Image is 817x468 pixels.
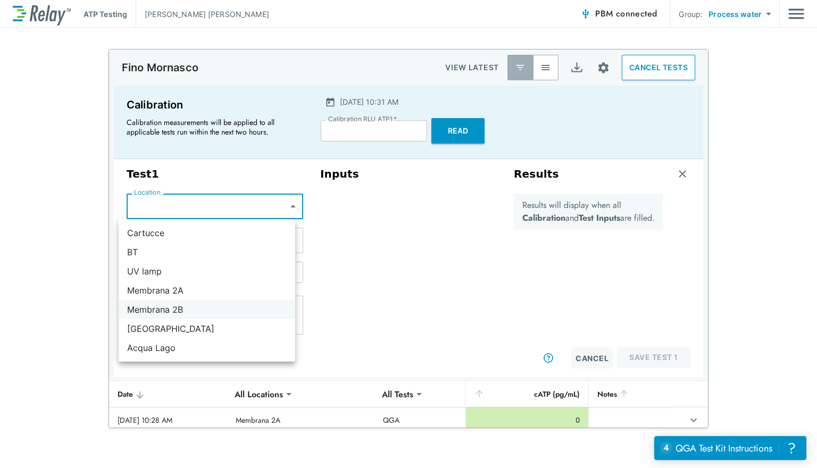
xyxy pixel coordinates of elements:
[119,243,295,262] li: BT
[119,223,295,243] li: Cartucce
[119,262,295,281] li: UV lamp
[119,281,295,300] li: Membrana 2A
[119,319,295,338] li: [GEOGRAPHIC_DATA]
[119,300,295,319] li: Membrana 2B
[119,338,295,357] li: Acqua Lago
[654,436,806,460] iframe: Resource center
